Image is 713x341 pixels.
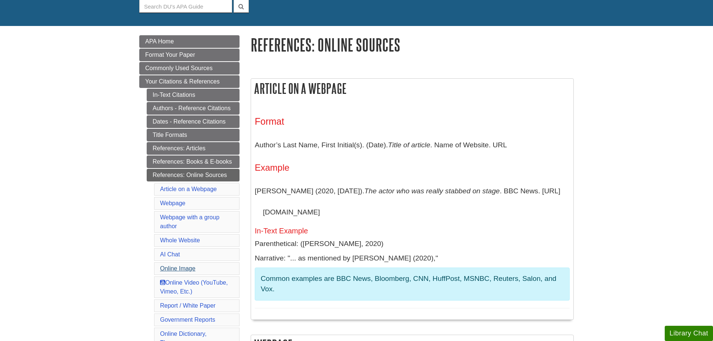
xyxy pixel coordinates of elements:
[255,227,570,235] h5: In-Text Example
[145,65,212,71] span: Commonly Used Sources
[364,187,500,195] i: The actor who was really stabbed on stage
[255,180,570,223] p: [PERSON_NAME] (2020, [DATE]). . BBC News. [URL][DOMAIN_NAME]
[160,237,200,243] a: Whole Website
[139,49,240,61] a: Format Your Paper
[147,115,240,128] a: Dates - Reference Citations
[261,273,564,295] p: Common examples are BBC News, Bloomberg, CNN, HuffPost, MSNBC, Reuters, Salon, and Vox.
[139,62,240,75] a: Commonly Used Sources
[160,302,215,309] a: Report / White Paper
[160,279,228,295] a: Online Video (YouTube, Vimeo, Etc.)
[160,186,217,192] a: Article on a Webpage
[145,52,195,58] span: Format Your Paper
[147,155,240,168] a: References: Books & E-books
[147,142,240,155] a: References: Articles
[145,38,174,45] span: APA Home
[251,79,573,98] h2: Article on a Webpage
[255,134,570,156] p: Author’s Last Name, First Initial(s). (Date). . Name of Website. URL
[255,253,570,264] p: Narrative: "... as mentioned by [PERSON_NAME] (2020),"
[160,200,185,206] a: Webpage
[147,169,240,181] a: References: Online Sources
[665,326,713,341] button: Library Chat
[139,75,240,88] a: Your Citations & References
[147,89,240,101] a: In-Text Citations
[251,35,574,54] h1: References: Online Sources
[160,214,219,229] a: Webpage with a group author
[255,163,570,173] h4: Example
[145,78,219,85] span: Your Citations & References
[160,265,195,272] a: Online Image
[255,116,570,127] h3: Format
[147,129,240,141] a: Title Formats
[160,317,215,323] a: Government Reports
[255,239,570,249] p: Parenthetical: ([PERSON_NAME], 2020)
[147,102,240,115] a: Authors - Reference Citations
[388,141,430,149] i: Title of article
[160,251,180,258] a: AI Chat
[139,35,240,48] a: APA Home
